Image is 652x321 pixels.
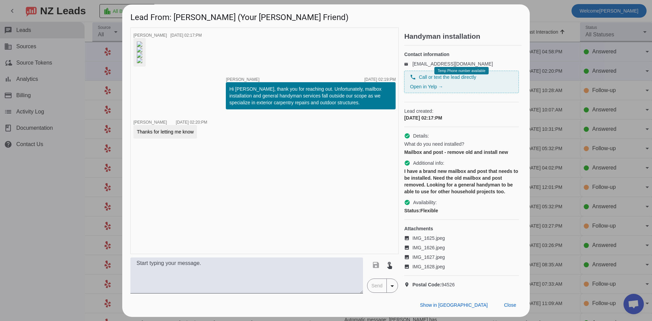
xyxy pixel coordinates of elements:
[133,33,167,38] span: [PERSON_NAME]
[137,58,142,63] img: ed_IPZY9QD4NrRuWnkBmZQ
[404,235,519,242] a: IMG_1625.jpeg
[404,149,519,156] div: Mailbox and post - remove old and install new
[419,74,476,81] span: Call or text the lead directly
[410,74,416,80] mat-icon: phone
[226,77,259,82] span: [PERSON_NAME]
[404,199,410,206] mat-icon: check_circle
[413,199,437,206] span: Availability:
[404,141,464,147] span: What do you need installed?
[137,52,142,58] img: RrGYqMQTqWcDgMviBEq20w
[170,33,202,37] div: [DATE] 02:17:PM
[412,281,455,288] span: 94526
[413,132,429,139] span: Details:
[415,299,493,311] button: Show in [GEOGRAPHIC_DATA]
[404,225,519,232] h4: Attachments
[412,244,445,251] span: IMG_1626.jpeg
[412,263,445,270] span: IMG_1628.jpeg
[385,261,394,269] mat-icon: touch_app
[176,120,207,124] div: [DATE] 02:20:PM
[412,282,441,287] strong: Postal Code:
[412,235,445,242] span: IMG_1625.jpeg
[229,86,392,106] div: Hi [PERSON_NAME], thank you for reaching out. Unfortunately, mailbox installation and general han...
[404,245,412,250] mat-icon: image
[404,282,412,287] mat-icon: location_on
[404,263,519,270] a: IMG_1628.jpeg
[137,47,142,52] img: Z2IDn_I7N3Qj-3DOLUWQzw
[412,254,445,261] span: IMG_1627.jpeg
[404,133,410,139] mat-icon: check_circle
[404,254,519,261] a: IMG_1627.jpeg
[404,33,522,40] h2: Handyman installation
[404,114,519,121] div: [DATE] 02:17:PM
[504,302,516,308] span: Close
[388,282,396,290] mat-icon: arrow_drop_down
[404,51,519,58] h4: Contact information
[404,254,412,260] mat-icon: image
[420,302,488,308] span: Show in [GEOGRAPHIC_DATA]
[499,299,522,311] button: Close
[137,41,142,47] img: QLjDb7d8xQB90dcV_aSU6g
[364,77,396,82] div: [DATE] 02:19:PM
[404,207,519,214] div: Flexible
[133,120,167,125] span: [PERSON_NAME]
[404,62,412,66] mat-icon: email
[404,108,519,114] span: Lead created:
[137,128,194,135] div: Thanks for letting me know
[404,208,420,213] strong: Status:
[404,168,519,195] div: I have a brand new mailbox and post that needs to be installed. Need the old mailbox and post rem...
[404,235,412,241] mat-icon: image
[410,84,443,89] a: Open in Yelp →
[404,244,519,251] a: IMG_1626.jpeg
[404,264,412,269] mat-icon: image
[404,160,410,166] mat-icon: check_circle
[412,61,493,67] a: [EMAIL_ADDRESS][DOMAIN_NAME]
[413,160,444,166] span: Additional info:
[122,4,530,27] h1: Lead From: [PERSON_NAME] (Your [PERSON_NAME] Friend)
[438,69,485,73] span: Temp Phone number available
